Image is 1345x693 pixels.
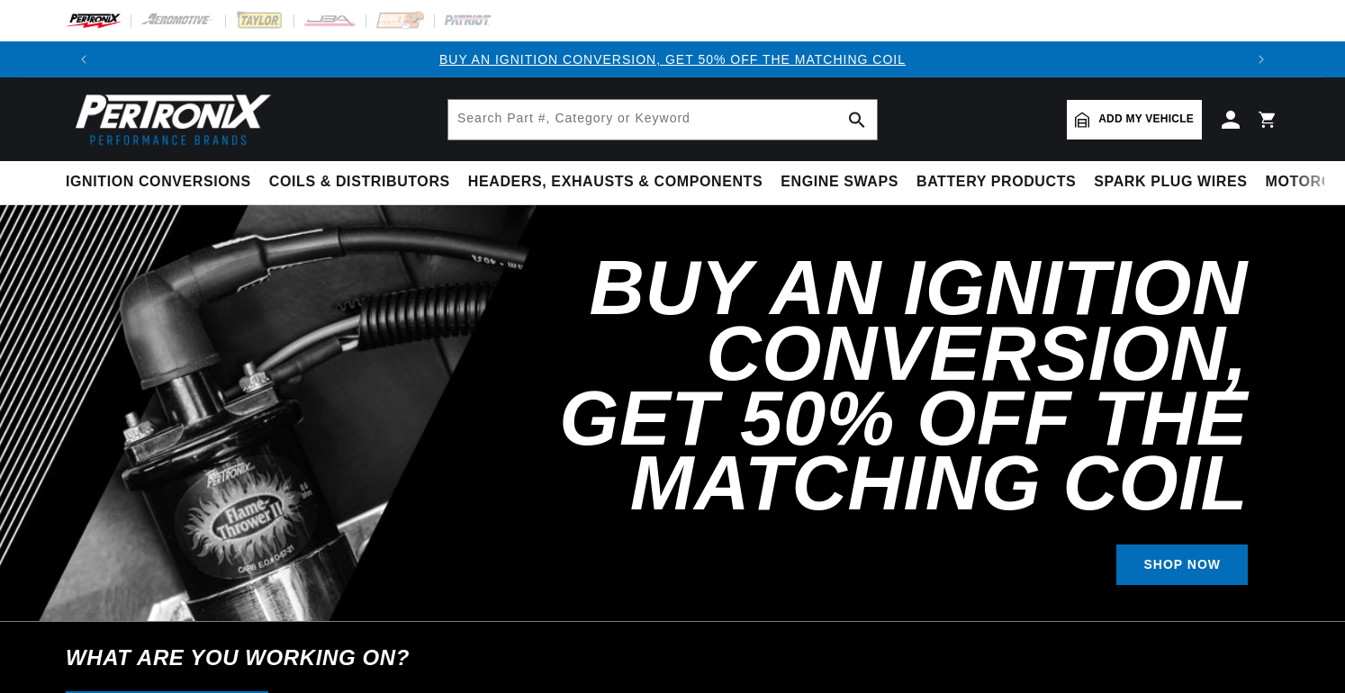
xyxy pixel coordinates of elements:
h2: Buy an Ignition Conversion, Get 50% off the Matching Coil [478,256,1248,516]
a: SHOP NOW [1116,544,1248,585]
a: BUY AN IGNITION CONVERSION, GET 50% OFF THE MATCHING COIL [439,52,906,67]
summary: Ignition Conversions [66,161,260,203]
span: Add my vehicle [1098,111,1194,128]
button: Translation missing: en.sections.announcements.next_announcement [1243,41,1279,77]
button: search button [837,100,877,139]
button: Translation missing: en.sections.announcements.previous_announcement [66,41,102,77]
summary: Headers, Exhausts & Components [459,161,772,203]
summary: Coils & Distributors [260,161,459,203]
div: 1 of 3 [102,49,1243,69]
summary: Spark Plug Wires [1085,161,1256,203]
slideshow-component: Translation missing: en.sections.announcements.announcement_bar [21,41,1324,77]
summary: Battery Products [907,161,1085,203]
span: Spark Plug Wires [1094,173,1247,192]
img: Pertronix [66,88,273,150]
span: Coils & Distributors [269,173,450,192]
input: Search Part #, Category or Keyword [448,100,877,139]
span: Engine Swaps [781,173,898,192]
a: Add my vehicle [1067,100,1202,139]
div: Announcement [102,49,1243,69]
span: Headers, Exhausts & Components [468,173,763,192]
summary: Engine Swaps [772,161,907,203]
span: Battery Products [916,173,1076,192]
span: Ignition Conversions [66,173,251,192]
